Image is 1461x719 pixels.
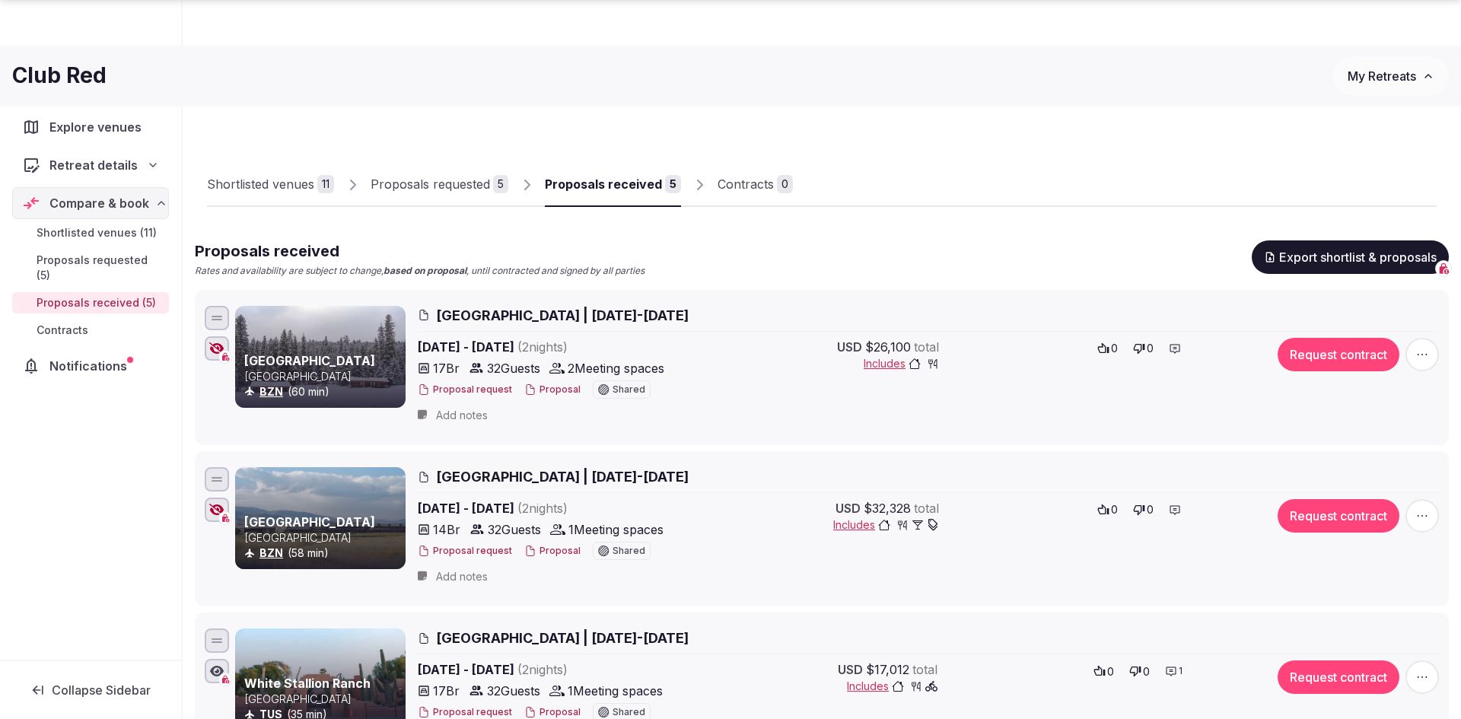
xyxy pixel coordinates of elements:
button: BZN [259,384,283,399]
button: Includes [847,679,937,694]
span: Shortlisted venues (11) [37,225,157,240]
span: Add notes [436,569,488,584]
a: Proposals received5 [545,163,681,207]
span: My Retreats [1348,68,1416,84]
a: Proposals requested5 [371,163,508,207]
h2: Proposals received [195,240,645,262]
span: 0 [1143,664,1150,679]
span: Retreat details [49,156,138,174]
span: 32 Guests [487,682,540,700]
button: Includes [864,356,939,371]
span: [GEOGRAPHIC_DATA] | [DATE]-[DATE] [436,467,689,486]
p: [GEOGRAPHIC_DATA] [244,692,403,707]
span: Shared [613,385,645,394]
span: $26,100 [865,338,911,356]
a: BZN [259,385,283,398]
p: [GEOGRAPHIC_DATA] [244,530,403,546]
button: Proposal [524,545,581,558]
a: BZN [259,546,283,559]
span: $17,012 [866,660,909,679]
span: 14 Br [433,520,460,539]
a: [GEOGRAPHIC_DATA] [244,514,375,530]
button: Request contract [1278,660,1399,694]
span: 0 [1111,502,1118,517]
button: Includes [833,517,939,533]
div: 11 [317,175,334,193]
a: Contracts [12,320,169,341]
div: Shortlisted venues [207,175,314,193]
button: 0 [1125,660,1154,682]
strong: based on proposal [384,265,466,276]
a: Shortlisted venues (11) [12,222,169,243]
span: [DATE] - [DATE] [418,499,686,517]
span: 17 Br [433,682,460,700]
span: ( 2 night s ) [517,501,568,516]
button: Proposal request [418,706,512,719]
span: $32,328 [864,499,911,517]
div: (58 min) [244,546,403,561]
div: 5 [665,175,681,193]
button: Proposal [524,706,581,719]
span: total [914,499,939,517]
h1: Club Red [12,61,107,91]
span: Explore venues [49,118,148,136]
span: Contracts [37,323,88,338]
span: 1 Meeting spaces [568,682,663,700]
button: 0 [1128,499,1158,520]
div: Proposals requested [371,175,490,193]
a: White Stallion Ranch [244,676,371,691]
div: 5 [493,175,508,193]
button: Proposal request [418,383,512,396]
span: 0 [1107,664,1114,679]
span: 1 Meeting spaces [568,520,664,539]
a: Contracts0 [718,163,793,207]
a: Notifications [12,350,169,382]
div: (60 min) [244,384,403,399]
span: ( 2 night s ) [517,662,568,677]
span: [GEOGRAPHIC_DATA] | [DATE]-[DATE] [436,306,689,325]
span: Proposals requested (5) [37,253,163,283]
button: 0 [1093,499,1122,520]
span: ( 2 night s ) [517,339,568,355]
a: Proposals received (5) [12,292,169,313]
span: Proposals received (5) [37,295,156,310]
span: 17 Br [433,359,460,377]
a: [GEOGRAPHIC_DATA] [244,353,375,368]
span: [DATE] - [DATE] [418,338,686,356]
button: Request contract [1278,338,1399,371]
button: Proposal [524,383,581,396]
span: Notifications [49,357,133,375]
span: Collapse Sidebar [52,682,151,698]
div: Proposals received [545,175,662,193]
span: USD [836,499,861,517]
span: [GEOGRAPHIC_DATA] | [DATE]-[DATE] [436,628,689,647]
a: Proposals requested (5) [12,250,169,286]
button: Collapse Sidebar [12,673,169,707]
span: 0 [1147,341,1154,356]
div: Contracts [718,175,774,193]
span: 2 Meeting spaces [568,359,664,377]
button: My Retreats [1333,57,1449,95]
p: Rates and availability are subject to change, , until contracted and signed by all parties [195,265,645,278]
span: 1 [1179,665,1182,678]
span: Compare & book [49,194,149,212]
span: USD [837,338,862,356]
button: 0 [1093,338,1122,359]
button: Export shortlist & proposals [1252,240,1449,274]
a: Shortlisted venues11 [207,163,334,207]
button: BZN [259,546,283,561]
button: Proposal request [418,545,512,558]
button: 0 [1089,660,1119,682]
span: 32 Guests [487,359,540,377]
span: Add notes [436,408,488,423]
span: 0 [1111,341,1118,356]
span: [DATE] - [DATE] [418,660,686,679]
span: 32 Guests [488,520,541,539]
p: [GEOGRAPHIC_DATA] [244,369,403,384]
a: Explore venues [12,111,169,143]
span: total [912,660,937,679]
span: Shared [613,708,645,717]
